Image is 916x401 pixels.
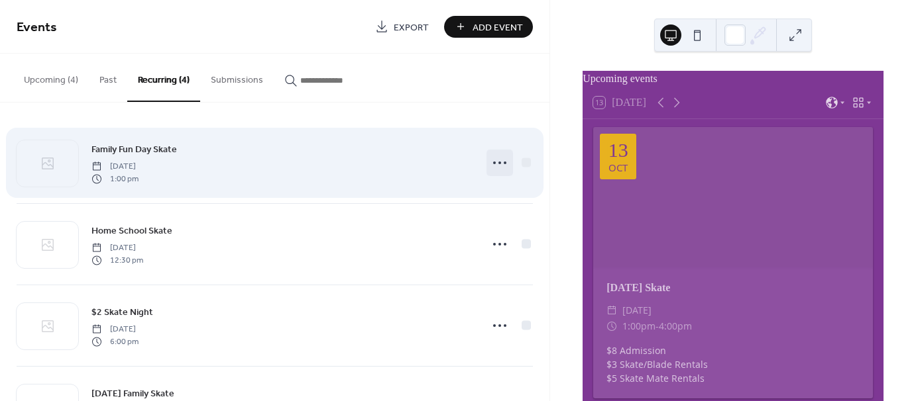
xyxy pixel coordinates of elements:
div: 13 [608,140,628,160]
span: Add Event [473,21,523,34]
span: Family Fun Day Skate [91,143,177,157]
span: $2 Skate Night [91,306,153,320]
div: Upcoming events [583,71,884,87]
button: Submissions [200,54,274,101]
a: [DATE] Family Skate [91,386,174,401]
span: [DATE] [91,324,139,335]
span: [DATE] [622,302,652,318]
a: Family Fun Day Skate [91,142,177,157]
span: - [656,318,659,334]
a: $2 Skate Night [91,304,153,320]
span: 1:00 pm [91,173,139,185]
a: Export [365,16,439,38]
span: [DATE] Family Skate [91,387,174,401]
button: Upcoming (4) [13,54,89,101]
div: $8 Admission $3 Skate/Blade Rentals $5 Skate Mate Rentals [593,343,873,385]
span: Export [394,21,429,34]
span: 12:30 pm [91,254,143,266]
div: ​ [606,318,617,334]
a: Home School Skate [91,223,172,238]
button: Add Event [444,16,533,38]
span: 4:00pm [659,318,692,334]
span: [DATE] [91,242,143,254]
span: [DATE] [91,161,139,173]
span: Events [17,15,57,40]
div: Oct [608,163,628,173]
span: 6:00 pm [91,335,139,347]
div: ​ [606,302,617,318]
div: [DATE] Skate [593,280,873,296]
button: Recurring (4) [127,54,200,102]
span: 1:00pm [622,318,656,334]
span: Home School Skate [91,224,172,238]
button: Past [89,54,127,101]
